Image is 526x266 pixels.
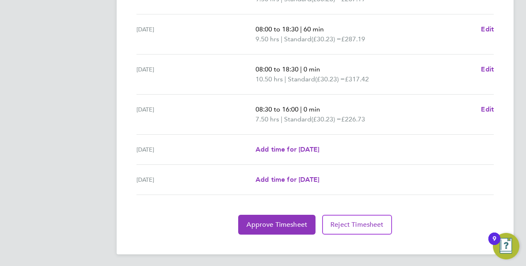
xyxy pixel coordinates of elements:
[300,105,302,113] span: |
[481,65,494,73] span: Edit
[136,175,256,185] div: [DATE]
[256,105,299,113] span: 08:30 to 16:00
[481,105,494,113] span: Edit
[256,115,279,123] span: 7.50 hrs
[341,115,365,123] span: £226.73
[281,35,282,43] span: |
[300,65,302,73] span: |
[300,25,302,33] span: |
[481,64,494,74] a: Edit
[304,65,320,73] span: 0 min
[281,115,282,123] span: |
[493,233,519,259] button: Open Resource Center, 9 new notifications
[493,239,496,249] div: 9
[284,114,311,124] span: Standard
[481,25,494,33] span: Edit
[481,24,494,34] a: Edit
[330,221,384,229] span: Reject Timesheet
[136,145,256,154] div: [DATE]
[256,25,299,33] span: 08:00 to 18:30
[246,221,307,229] span: Approve Timesheet
[285,75,286,83] span: |
[256,176,319,183] span: Add time for [DATE]
[288,74,315,84] span: Standard
[481,104,494,114] a: Edit
[311,35,341,43] span: (£30.23) =
[304,25,324,33] span: 60 min
[315,75,345,83] span: (£30.23) =
[256,65,299,73] span: 08:00 to 18:30
[256,75,283,83] span: 10.50 hrs
[136,64,256,84] div: [DATE]
[256,35,279,43] span: 9.50 hrs
[256,175,319,185] a: Add time for [DATE]
[136,24,256,44] div: [DATE]
[345,75,369,83] span: £317.42
[238,215,316,235] button: Approve Timesheet
[341,35,365,43] span: £287.19
[136,104,256,124] div: [DATE]
[322,215,392,235] button: Reject Timesheet
[311,115,341,123] span: (£30.23) =
[284,34,311,44] span: Standard
[256,145,319,153] span: Add time for [DATE]
[304,105,320,113] span: 0 min
[256,145,319,154] a: Add time for [DATE]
